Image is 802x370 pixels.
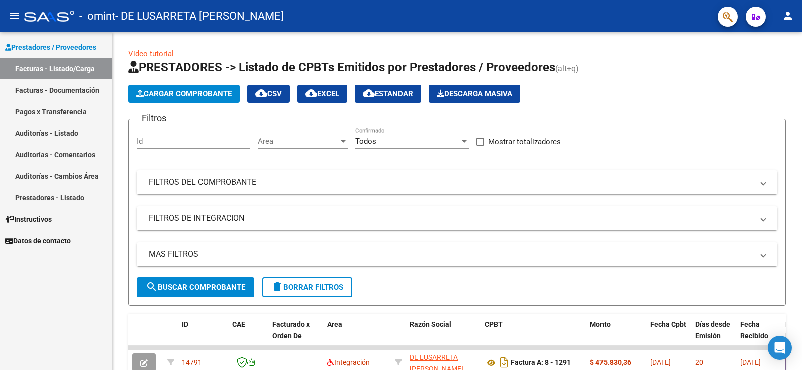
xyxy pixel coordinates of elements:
span: Todos [355,137,376,146]
button: Estandar [355,85,421,103]
span: (alt+q) [555,64,579,73]
span: CSV [255,89,282,98]
span: Mostrar totalizadores [488,136,561,148]
span: Facturado x Orden De [272,320,310,340]
datatable-header-cell: ID [178,314,228,358]
span: PRESTADORES -> Listado de CPBTs Emitidos por Prestadores / Proveedores [128,60,555,74]
span: EXCEL [305,89,339,98]
span: - omint [79,5,115,27]
span: - DE LUSARRETA [PERSON_NAME] [115,5,284,27]
span: Descarga Masiva [437,89,512,98]
span: Area [327,320,342,328]
span: Prestadores / Proveedores [5,42,96,53]
button: Cargar Comprobante [128,85,240,103]
datatable-header-cell: Facturado x Orden De [268,314,323,358]
mat-icon: cloud_download [255,87,267,99]
datatable-header-cell: Fecha Recibido [736,314,781,358]
button: Buscar Comprobante [137,277,254,297]
datatable-header-cell: Area [323,314,391,358]
button: Borrar Filtros [262,277,352,297]
mat-icon: search [146,281,158,293]
span: Fecha Recibido [740,320,768,340]
span: Datos de contacto [5,235,71,246]
span: [DATE] [650,358,671,366]
span: 14791 [182,358,202,366]
mat-icon: person [782,10,794,22]
datatable-header-cell: Fecha Cpbt [646,314,691,358]
strong: $ 475.830,36 [590,358,631,366]
mat-expansion-panel-header: FILTROS DEL COMPROBANTE [137,170,777,194]
mat-panel-title: FILTROS DE INTEGRACION [149,213,753,224]
mat-expansion-panel-header: FILTROS DE INTEGRACION [137,206,777,230]
span: Fecha Cpbt [650,320,686,328]
mat-icon: cloud_download [363,87,375,99]
mat-expansion-panel-header: MAS FILTROS [137,242,777,266]
span: Buscar Comprobante [146,283,245,292]
span: ID [182,320,188,328]
datatable-header-cell: CPBT [481,314,586,358]
strong: Factura A: 8 - 1291 [511,359,571,367]
datatable-header-cell: Razón Social [406,314,481,358]
span: 20 [695,358,703,366]
span: Días desde Emisión [695,320,730,340]
button: CSV [247,85,290,103]
datatable-header-cell: CAE [228,314,268,358]
datatable-header-cell: Monto [586,314,646,358]
mat-icon: delete [271,281,283,293]
app-download-masive: Descarga masiva de comprobantes (adjuntos) [429,85,520,103]
span: Area [258,137,339,146]
span: CAE [232,320,245,328]
datatable-header-cell: Días desde Emisión [691,314,736,358]
mat-icon: menu [8,10,20,22]
a: Video tutorial [128,49,174,58]
span: [DATE] [740,358,761,366]
h3: Filtros [137,111,171,125]
mat-panel-title: MAS FILTROS [149,249,753,260]
span: Estandar [363,89,413,98]
mat-panel-title: FILTROS DEL COMPROBANTE [149,177,753,188]
button: EXCEL [297,85,347,103]
span: Monto [590,320,611,328]
button: Descarga Masiva [429,85,520,103]
span: Borrar Filtros [271,283,343,292]
div: Open Intercom Messenger [768,336,792,360]
span: Instructivos [5,214,52,225]
span: Razón Social [410,320,451,328]
span: Cargar Comprobante [136,89,232,98]
span: Integración [327,358,370,366]
span: CPBT [485,320,503,328]
mat-icon: cloud_download [305,87,317,99]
